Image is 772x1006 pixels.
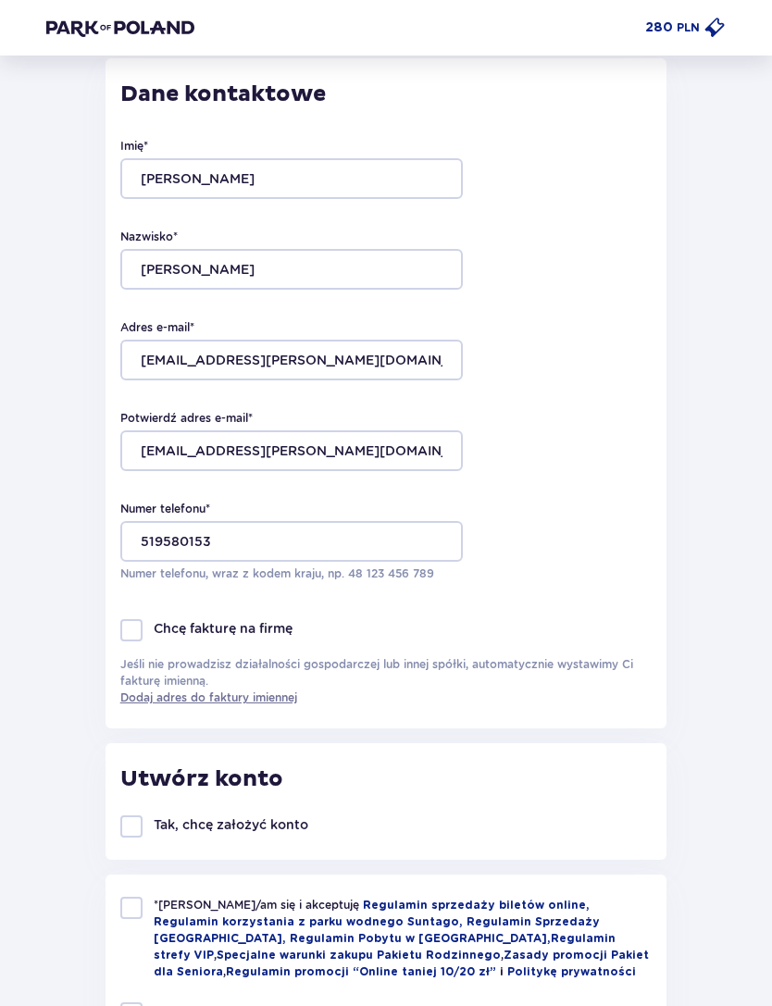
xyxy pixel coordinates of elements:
[154,620,293,639] p: Chcę fakturę na firmę
[154,899,363,913] span: *[PERSON_NAME]/am się i akceptuję
[120,522,463,563] input: Numer telefonu
[120,502,210,518] label: Numer telefonu *
[120,657,652,707] p: Jeśli nie prowadzisz działalności gospodarczej lub innej spółki, automatycznie wystawimy Ci faktu...
[645,19,673,37] p: 280
[500,967,507,978] span: i
[120,566,463,583] p: Numer telefonu, wraz z kodem kraju, np. 48 ​123 ​456 ​789
[226,967,496,978] a: Regulamin promocji “Online taniej 10/20 zł”
[154,917,467,928] a: Regulamin korzystania z parku wodnego Suntago,
[217,950,501,962] a: Specjalne warunki zakupu Pakietu Rodzinnego
[290,934,551,945] a: Regulamin Pobytu w [GEOGRAPHIC_DATA],
[120,690,297,707] a: Dodaj adres do faktury imiennej
[120,139,148,155] label: Imię *
[120,230,178,246] label: Nazwisko *
[120,320,194,337] label: Adres e-mail *
[120,411,253,428] label: Potwierdź adres e-mail *
[120,250,463,291] input: Nazwisko
[507,967,636,978] a: Politykę prywatności
[154,898,652,981] p: , , ,
[120,431,463,472] input: Potwierdź adres e-mail
[677,19,700,36] p: PLN
[363,900,590,912] a: Regulamin sprzedaży biletów online,
[120,81,652,109] p: Dane kontaktowe
[46,19,194,37] img: Park of Poland logo
[154,816,308,835] p: Tak, chcę założyć konto
[120,159,463,200] input: Imię
[120,766,283,794] p: Utwórz konto
[120,341,463,381] input: Adres e-mail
